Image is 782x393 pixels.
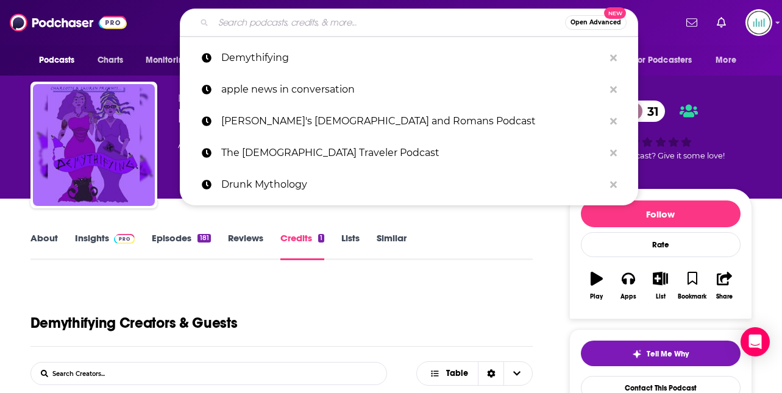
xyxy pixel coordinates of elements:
[180,74,638,105] a: apple news in conversation
[581,341,741,366] button: tell me why sparkleTell Me Why
[446,369,468,378] span: Table
[647,349,689,359] span: Tell Me Why
[178,93,247,104] span: DeMythifying
[178,138,391,152] div: A weekly podcast
[681,12,702,33] a: Show notifications dropdown
[581,264,613,308] button: Play
[571,19,621,26] span: Open Advanced
[152,232,210,260] a: Episodes181
[221,169,604,200] p: Drunk Mythology
[33,84,155,206] img: Demythifying
[620,293,636,300] div: Apps
[98,52,124,69] span: Charts
[613,264,644,308] button: Apps
[644,264,676,308] button: List
[634,52,692,69] span: For Podcasters
[228,232,263,260] a: Reviews
[590,293,603,300] div: Play
[635,101,665,122] span: 31
[716,52,736,69] span: More
[90,49,131,72] a: Charts
[707,49,752,72] button: open menu
[137,49,205,72] button: open menu
[30,232,58,260] a: About
[656,293,666,300] div: List
[581,200,741,227] button: Follow
[30,314,238,332] h1: Demythifying Creators & Guests
[632,349,642,359] img: tell me why sparkle
[745,9,772,36] button: Show profile menu
[221,74,604,105] p: apple news in conversation
[180,9,638,37] div: Search podcasts, credits, & more...
[180,169,638,200] a: Drunk Mythology
[741,327,770,356] div: Open Intercom Messenger
[213,13,565,32] input: Search podcasts, credits, & more...
[318,234,324,243] div: 1
[377,232,407,260] a: Similar
[716,293,733,300] div: Share
[39,52,75,69] span: Podcasts
[197,234,210,243] div: 181
[569,93,752,168] div: 31Good podcast? Give it some love!
[677,264,708,308] button: Bookmark
[581,232,741,257] div: Rate
[712,12,731,33] a: Show notifications dropdown
[708,264,740,308] button: Share
[10,11,127,34] img: Podchaser - Follow, Share and Rate Podcasts
[221,137,604,169] p: The Catholic Traveler Podcast
[30,49,91,72] button: open menu
[478,362,503,385] div: Sort Direction
[114,234,135,244] img: Podchaser Pro
[146,52,189,69] span: Monitoring
[221,105,604,137] p: Plutarch's Greeks and Romans Podcast
[626,49,710,72] button: open menu
[280,232,324,260] a: Credits1
[745,9,772,36] img: User Profile
[180,42,638,74] a: Demythifying
[221,42,604,74] p: Demythifying
[678,293,706,300] div: Bookmark
[180,105,638,137] a: [PERSON_NAME]'s [DEMOGRAPHIC_DATA] and Romans Podcast
[180,137,638,169] a: The [DEMOGRAPHIC_DATA] Traveler Podcast
[565,15,627,30] button: Open AdvancedNew
[623,101,665,122] a: 31
[75,232,135,260] a: InsightsPodchaser Pro
[745,9,772,36] span: Logged in as podglomerate
[604,7,626,19] span: New
[416,361,533,386] button: Choose View
[597,151,725,160] span: Good podcast? Give it some love!
[341,232,360,260] a: Lists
